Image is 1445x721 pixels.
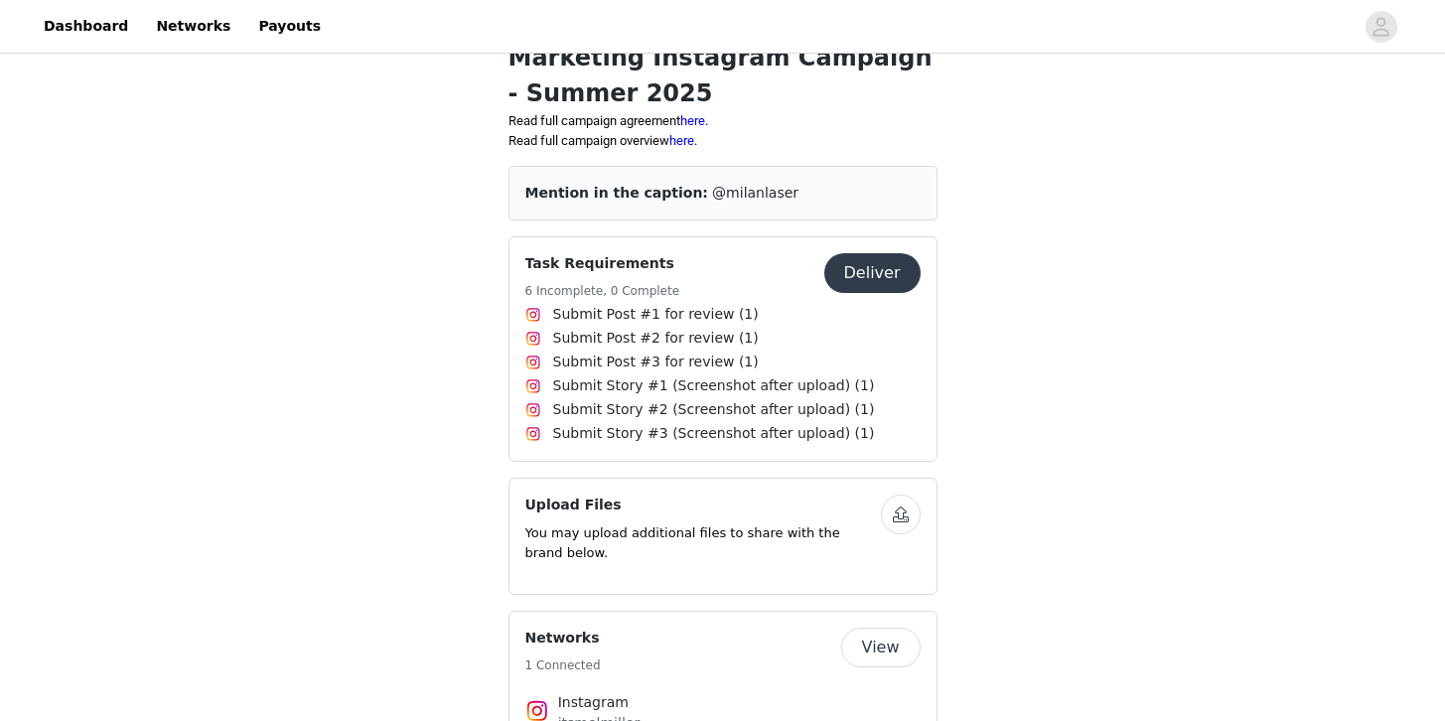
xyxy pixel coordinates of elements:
[1372,11,1390,43] div: avatar
[525,282,680,300] h5: 6 Incomplete, 0 Complete
[680,113,705,128] a: here
[525,307,541,323] img: Instagram Icon
[553,423,875,444] span: Submit Story #3 (Screenshot after upload) (1)
[525,495,881,515] h4: Upload Files
[525,656,601,674] h5: 1 Connected
[558,692,888,713] h4: Instagram
[508,133,697,148] span: Read full campaign overview .
[553,375,875,396] span: Submit Story #1 (Screenshot after upload) (1)
[508,236,938,462] div: Task Requirements
[525,185,708,201] span: Mention in the caption:
[508,113,708,128] span: Read full campaign agreement .
[525,628,601,649] h4: Networks
[525,402,541,418] img: Instagram Icon
[553,399,875,420] span: Submit Story #2 (Screenshot after upload) (1)
[525,523,881,562] p: You may upload additional files to share with the brand below.
[712,185,798,201] span: @milanlaser
[553,352,759,372] span: Submit Post #3 for review (1)
[525,426,541,442] img: Instagram Icon
[553,304,759,325] span: Submit Post #1 for review (1)
[824,253,921,293] button: Deliver
[841,628,921,667] button: View
[144,4,242,49] a: Networks
[525,355,541,370] img: Instagram Icon
[525,331,541,347] img: Instagram Icon
[669,133,694,148] a: here
[525,378,541,394] img: Instagram Icon
[508,4,938,111] h1: Milan Laser Regional Influencer Marketing Instagram Campaign - Summer 2025
[32,4,140,49] a: Dashboard
[246,4,333,49] a: Payouts
[553,328,759,349] span: Submit Post #2 for review (1)
[525,253,680,274] h4: Task Requirements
